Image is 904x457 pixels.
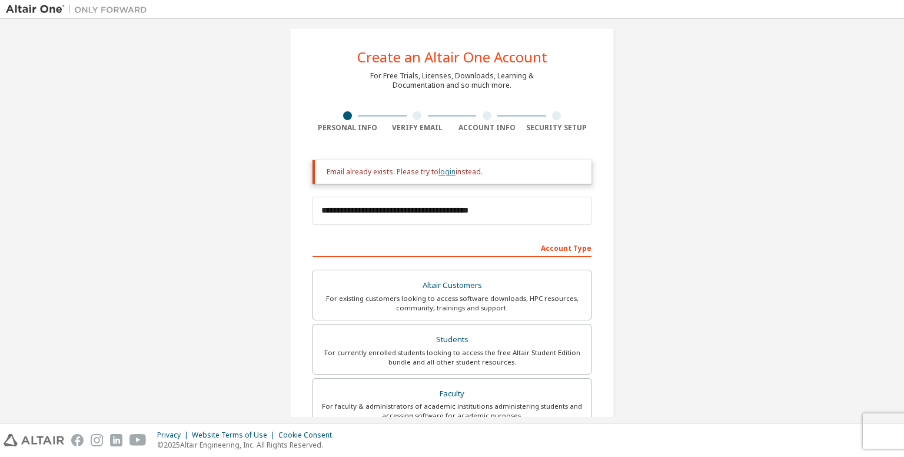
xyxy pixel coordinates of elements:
[357,50,547,64] div: Create an Altair One Account
[4,434,64,446] img: altair_logo.svg
[320,386,584,402] div: Faculty
[383,123,453,133] div: Verify Email
[129,434,147,446] img: youtube.svg
[452,123,522,133] div: Account Info
[110,434,122,446] img: linkedin.svg
[313,238,591,257] div: Account Type
[313,123,383,133] div: Personal Info
[91,434,103,446] img: instagram.svg
[6,4,153,15] img: Altair One
[438,167,456,177] a: login
[192,430,278,440] div: Website Terms of Use
[320,332,584,348] div: Students
[327,167,582,177] div: Email already exists. Please try to instead.
[71,434,84,446] img: facebook.svg
[522,123,592,133] div: Security Setup
[157,440,339,450] p: © 2025 Altair Engineering, Inc. All Rights Reserved.
[320,402,584,420] div: For faculty & administrators of academic institutions administering students and accessing softwa...
[278,430,339,440] div: Cookie Consent
[320,348,584,367] div: For currently enrolled students looking to access the free Altair Student Edition bundle and all ...
[320,294,584,313] div: For existing customers looking to access software downloads, HPC resources, community, trainings ...
[370,71,534,90] div: For Free Trials, Licenses, Downloads, Learning & Documentation and so much more.
[157,430,192,440] div: Privacy
[320,277,584,294] div: Altair Customers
